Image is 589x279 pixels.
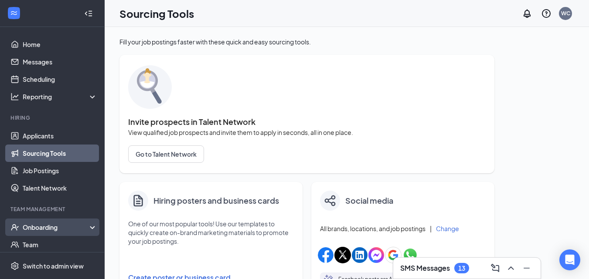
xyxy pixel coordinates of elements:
[128,128,486,137] span: View qualified job prospects and invite them to apply in seconds, all in one place.
[23,236,97,253] a: Team
[128,118,486,126] span: Invite prospects in Talent Network
[23,36,97,53] a: Home
[506,263,516,273] svg: ChevronUp
[10,223,19,232] svg: UserCheck
[131,193,145,208] svg: Document
[10,9,18,17] svg: WorkstreamLogo
[10,205,95,213] div: Team Management
[320,224,426,233] span: All brands, locations, and job postings
[10,262,19,270] svg: Settings
[490,263,500,273] svg: ComposeMessage
[559,249,580,270] div: Open Intercom Messenger
[458,265,465,272] div: 13
[324,195,336,206] img: share
[400,263,450,273] h3: SMS Messages
[521,263,532,273] svg: Minimize
[10,114,95,121] div: Hiring
[385,247,402,263] img: googleIcon
[23,127,97,145] a: Applicants
[345,195,393,207] h4: Social media
[23,92,98,101] div: Reporting
[368,247,384,263] img: facebookMessengerIcon
[23,162,97,179] a: Job Postings
[504,261,518,275] button: ChevronUp
[352,247,368,263] img: linkedinIcon
[541,8,552,19] svg: QuestionInfo
[128,145,486,163] a: Go to Talent Network
[128,65,172,109] img: sourcing-tools
[23,71,97,88] a: Scheduling
[488,261,502,275] button: ComposeMessage
[561,10,570,17] div: WC
[522,8,532,19] svg: Notifications
[23,145,97,162] a: Sourcing Tools
[23,262,84,270] div: Switch to admin view
[119,37,494,46] div: Fill your job postings faster with these quick and easy sourcing tools.
[436,225,459,232] button: Change
[23,223,90,232] div: Onboarding
[119,6,194,21] h1: Sourcing Tools
[128,219,294,245] p: One of our most popular tools! Use our templates to quickly create on-brand marketing materials t...
[334,247,351,263] img: xIcon
[84,9,93,18] svg: Collapse
[430,224,432,233] div: |
[402,247,418,263] img: whatsappIcon
[10,92,19,101] svg: Analysis
[23,179,97,197] a: Talent Network
[520,261,534,275] button: Minimize
[153,195,279,207] h4: Hiring posters and business cards
[318,247,334,263] img: facebookIcon
[23,53,97,71] a: Messages
[128,145,204,163] button: Go to Talent Network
